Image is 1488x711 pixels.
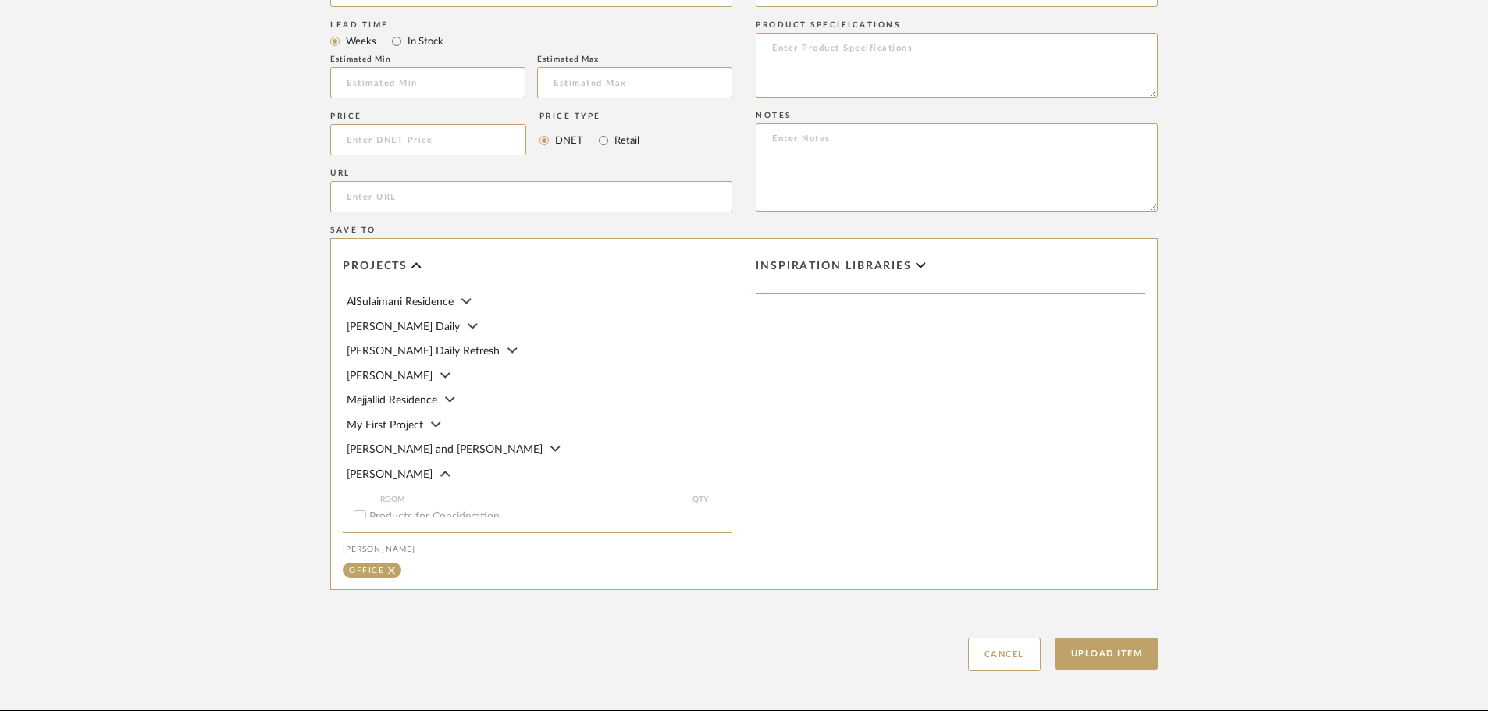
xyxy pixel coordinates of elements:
[347,444,543,455] span: [PERSON_NAME] and [PERSON_NAME]
[347,420,423,431] span: My First Project
[756,111,1158,120] div: Notes
[756,260,912,273] span: Inspiration libraries
[343,545,732,554] div: [PERSON_NAME]
[347,346,500,357] span: [PERSON_NAME] Daily Refresh
[406,33,443,50] label: In Stock
[347,469,433,480] span: [PERSON_NAME]
[756,20,1158,30] div: Product Specifications
[344,33,376,50] label: Weeks
[330,55,525,64] div: Estimated Min
[330,67,525,98] input: Estimated Min
[613,132,639,149] label: Retail
[1055,638,1159,670] button: Upload Item
[347,395,437,406] span: Mejjallid Residence
[537,55,732,64] div: Estimated Max
[330,181,732,212] input: Enter URL
[537,67,732,98] input: Estimated Max
[554,132,583,149] label: DNET
[330,226,1158,235] div: Save To
[330,112,526,121] div: Price
[380,493,681,506] span: ROOM
[681,493,720,506] span: QTY
[968,638,1041,671] button: Cancel
[347,297,454,308] span: AlSulaimani Residence
[330,20,732,30] div: Lead Time
[330,124,526,155] input: Enter DNET Price
[343,260,408,273] span: Projects
[347,371,433,382] span: [PERSON_NAME]
[539,112,639,121] div: Price Type
[330,169,732,178] div: URL
[330,31,732,51] mat-radio-group: Select item type
[349,567,384,574] div: Office
[539,124,639,155] mat-radio-group: Select price type
[347,322,460,332] span: [PERSON_NAME] Daily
